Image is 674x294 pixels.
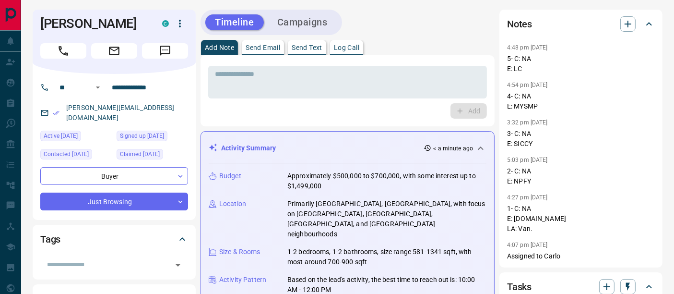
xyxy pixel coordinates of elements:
div: Buyer [40,167,188,185]
h1: [PERSON_NAME] [40,16,148,31]
p: Send Text [292,44,322,51]
p: 1- C: NA E: [DOMAIN_NAME] LA: Van. [507,204,655,234]
div: Tags [40,228,188,251]
p: Location [219,199,246,209]
p: Size & Rooms [219,247,260,257]
a: [PERSON_NAME][EMAIL_ADDRESS][DOMAIN_NAME] [66,104,175,122]
button: Timeline [205,14,264,30]
span: Contacted [DATE] [44,149,89,159]
p: Activity Pattern [219,275,266,285]
p: Approximately $500,000 to $700,000, with some interest up to $1,499,000 [287,171,486,191]
p: Log Call [334,44,359,51]
p: 2- C: NA E: NPFY [507,166,655,186]
p: 4:48 pm [DATE] [507,44,548,51]
p: 4:07 pm [DATE] [507,242,548,248]
p: < a minute ago [433,144,473,153]
div: Wed Sep 03 2025 [117,149,188,162]
span: Active [DATE] [44,131,78,141]
span: Signed up [DATE] [120,131,164,141]
p: 5:03 pm [DATE] [507,157,548,163]
p: 5- C: NA E: LC [507,54,655,74]
p: 4- C: NA E: MYSMP [507,91,655,111]
span: Message [142,43,188,59]
h2: Tags [40,232,60,247]
p: Add Note [205,44,234,51]
p: Primarily [GEOGRAPHIC_DATA], [GEOGRAPHIC_DATA], with focus on [GEOGRAPHIC_DATA], [GEOGRAPHIC_DATA... [287,199,486,239]
p: Activity Summary [221,143,276,153]
p: 3- C: NA E: SICCY [507,129,655,149]
span: Email [91,43,137,59]
span: Call [40,43,86,59]
button: Campaigns [268,14,337,30]
div: Activity Summary< a minute ago [209,139,486,157]
p: Budget [219,171,241,181]
div: Just Browsing [40,193,188,210]
div: Notes [507,12,655,36]
div: Sat Sep 13 2025 [40,149,112,162]
p: 3:32 pm [DATE] [507,119,548,126]
p: 4:27 pm [DATE] [507,194,548,201]
svg: Email Verified [53,110,59,116]
span: Claimed [DATE] [120,149,160,159]
h2: Notes [507,16,532,32]
div: Wed Sep 03 2025 [117,131,188,144]
button: Open [171,258,185,272]
p: Send Email [246,44,280,51]
button: Open [92,82,104,93]
p: 1-2 bedrooms, 1-2 bathrooms, size range 581-1341 sqft, with most around 700-900 sqft [287,247,486,267]
div: Sun Sep 14 2025 [40,131,112,144]
div: condos.ca [162,20,169,27]
p: 4:54 pm [DATE] [507,82,548,88]
p: Assigned to Carlo [507,251,655,261]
